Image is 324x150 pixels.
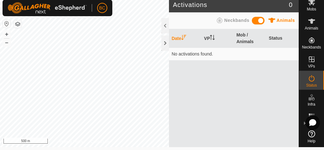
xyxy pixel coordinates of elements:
[261,124,324,136] li: Watering Points
[302,45,321,49] span: Neckbands
[261,137,324,150] li: Landmarks
[91,139,109,145] a: Contact Us
[224,18,249,23] span: Neckbands
[307,7,316,11] span: Mobs
[169,29,201,48] th: Date
[99,5,105,11] span: BC
[270,137,324,150] a: Landmarks
[273,126,309,134] span: Watering Points
[273,140,298,147] span: Landmarks
[3,39,10,46] button: –
[3,20,10,28] button: Reset Map
[8,2,87,14] img: Gallagher Logo
[305,26,318,30] span: Animals
[202,29,234,48] th: VP
[3,30,10,38] button: +
[181,36,186,41] p-sorticon: Activate to sort
[169,48,299,60] td: No activations found.
[266,29,299,48] th: Status
[234,29,266,48] th: Mob / Animals
[308,64,315,68] span: VPs
[306,83,317,87] span: Status
[59,139,83,145] a: Privacy Policy
[210,36,215,41] p-sorticon: Activate to sort
[308,102,315,106] span: Infra
[270,124,324,136] a: Watering Points
[277,18,295,23] span: Animals
[173,1,289,9] h2: Activations
[304,121,319,125] span: Heatmap
[14,20,22,28] button: Map Layers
